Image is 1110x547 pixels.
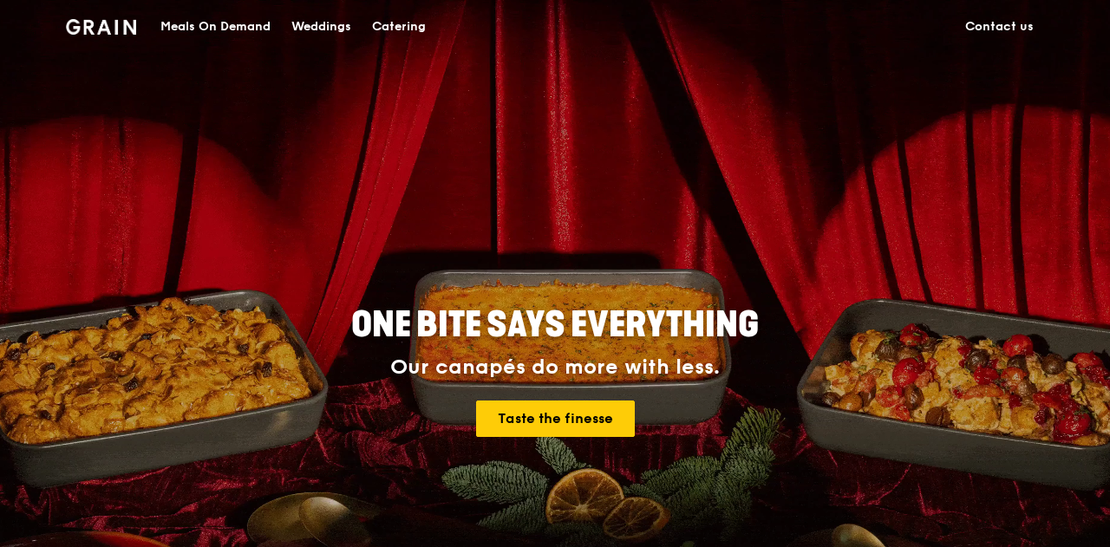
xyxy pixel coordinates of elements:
a: Catering [362,1,436,53]
a: Taste the finesse [476,400,635,437]
div: Weddings [291,1,351,53]
div: Meals On Demand [160,1,271,53]
div: Catering [372,1,426,53]
a: Weddings [281,1,362,53]
span: ONE BITE SAYS EVERYTHING [351,304,759,346]
img: Grain [66,19,136,35]
a: Contact us [955,1,1044,53]
div: Our canapés do more with less. [243,355,867,380]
